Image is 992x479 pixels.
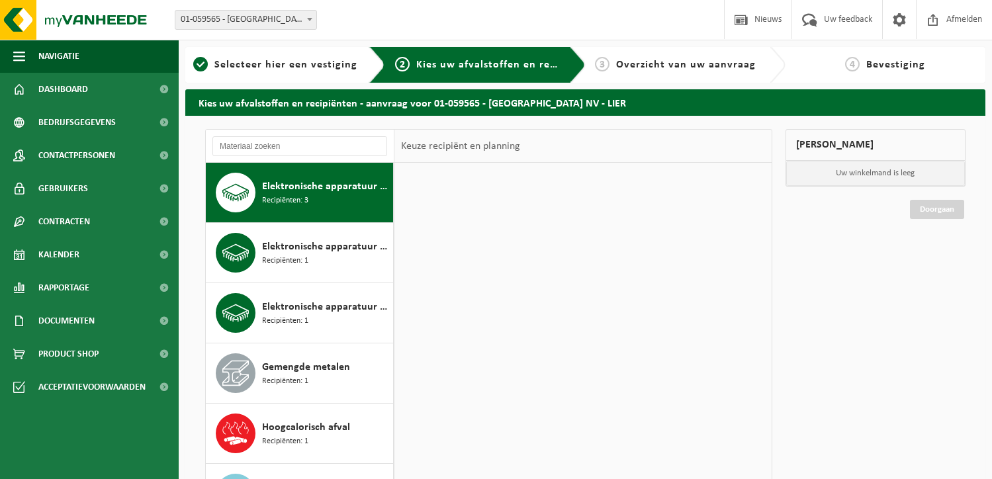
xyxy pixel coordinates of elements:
span: Elektronische apparatuur - TV-monitoren (TVM) [262,239,390,255]
span: Overzicht van uw aanvraag [616,60,756,70]
span: Dashboard [38,73,88,106]
button: Elektronische apparatuur (KV) koelvries (huishoudelijk) Recipiënten: 1 [206,283,394,343]
a: Doorgaan [910,200,964,219]
a: 1Selecteer hier een vestiging [192,57,359,73]
span: Hoogcalorisch afval [262,419,350,435]
input: Materiaal zoeken [212,136,387,156]
span: 01-059565 - JERMAYO NV - LIER [175,11,316,29]
p: Uw winkelmand is leeg [786,161,965,186]
span: Product Shop [38,337,99,370]
span: Recipiënten: 1 [262,255,308,267]
span: Selecteer hier een vestiging [214,60,357,70]
span: Recipiënten: 3 [262,195,308,207]
span: 01-059565 - JERMAYO NV - LIER [175,10,317,30]
button: Hoogcalorisch afval Recipiënten: 1 [206,404,394,464]
div: [PERSON_NAME] [786,129,966,161]
span: 4 [845,57,860,71]
span: Contracten [38,205,90,238]
span: Elektronische apparatuur (KV) koelvries (huishoudelijk) [262,299,390,315]
span: Bedrijfsgegevens [38,106,116,139]
span: Bevestiging [866,60,925,70]
span: Rapportage [38,271,89,304]
span: Kalender [38,238,79,271]
button: Elektronische apparatuur - overige (OVE) Recipiënten: 3 [206,163,394,223]
span: Elektronische apparatuur - overige (OVE) [262,179,390,195]
span: Recipiënten: 1 [262,435,308,448]
span: 2 [395,57,410,71]
span: Contactpersonen [38,139,115,172]
span: Gebruikers [38,172,88,205]
span: 3 [595,57,609,71]
span: Kies uw afvalstoffen en recipiënten [416,60,598,70]
span: Acceptatievoorwaarden [38,370,146,404]
span: Documenten [38,304,95,337]
span: Recipiënten: 1 [262,315,308,327]
span: Gemengde metalen [262,359,350,375]
h2: Kies uw afvalstoffen en recipiënten - aanvraag voor 01-059565 - [GEOGRAPHIC_DATA] NV - LIER [185,89,985,115]
button: Elektronische apparatuur - TV-monitoren (TVM) Recipiënten: 1 [206,223,394,283]
button: Gemengde metalen Recipiënten: 1 [206,343,394,404]
div: Keuze recipiënt en planning [394,130,527,163]
span: Navigatie [38,40,79,73]
span: Recipiënten: 1 [262,375,308,388]
span: 1 [193,57,208,71]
